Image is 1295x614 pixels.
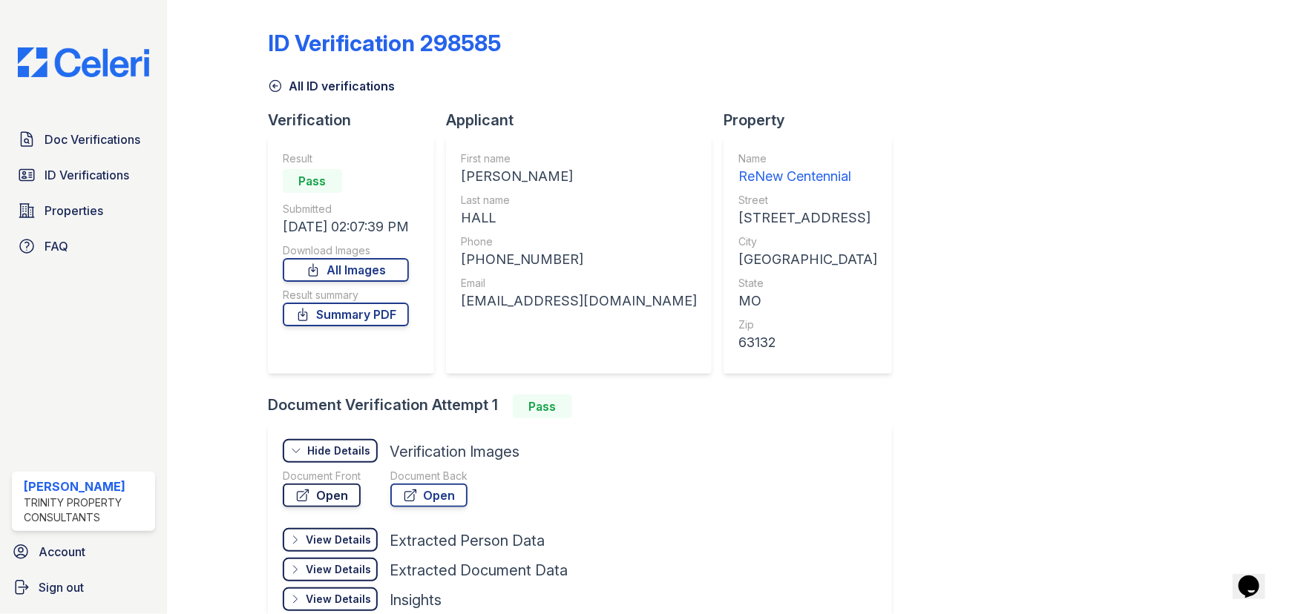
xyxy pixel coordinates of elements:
[461,234,697,249] div: Phone
[461,208,697,228] div: HALL
[461,151,697,166] div: First name
[306,562,371,577] div: View Details
[306,532,371,547] div: View Details
[283,151,409,166] div: Result
[12,231,155,261] a: FAQ
[738,151,877,166] div: Name
[390,483,468,507] a: Open
[268,30,501,56] div: ID Verification 298585
[738,291,877,311] div: MO
[268,77,395,95] a: All ID verifications
[283,202,409,217] div: Submitted
[45,237,68,255] span: FAQ
[268,395,904,418] div: Document Verification Attempt 1
[268,110,446,131] div: Verification
[738,332,877,353] div: 63132
[283,469,361,483] div: Document Front
[6,572,161,602] a: Sign out
[461,166,697,187] div: [PERSON_NAME]
[461,276,697,291] div: Email
[39,578,84,596] span: Sign out
[283,258,409,282] a: All Images
[24,495,149,525] div: Trinity Property Consultants
[283,217,409,237] div: [DATE] 02:07:39 PM
[390,469,468,483] div: Document Back
[390,560,568,581] div: Extracted Document Data
[283,288,409,303] div: Result summary
[461,291,697,311] div: [EMAIL_ADDRESS][DOMAIN_NAME]
[738,193,877,208] div: Street
[39,543,85,561] span: Account
[1233,555,1280,599] iframe: chat widget
[390,530,545,551] div: Extracted Person Data
[283,243,409,258] div: Download Images
[283,483,361,507] a: Open
[738,234,877,249] div: City
[45,202,103,219] span: Properties
[6,47,161,77] img: CE_Logo_Blue-a8612792a0a2168367f1c8372b55b34899dd931a85d93a1a3d3e32e68fde9ad4.png
[461,193,697,208] div: Last name
[12,125,155,154] a: Doc Verifications
[738,151,877,187] a: Name ReNew Centennial
[24,478,149,495] div: [PERSON_NAME]
[738,249,877,270] div: [GEOGRAPHIC_DATA]
[283,303,409,326] a: Summary PDF
[12,196,155,225] a: Properties
[12,160,155,190] a: ID Verifications
[513,395,572,418] div: Pass
[390,441,519,462] div: Verification Images
[306,592,371,607] div: View Details
[738,166,877,187] div: ReNew Centennial
[283,169,342,193] div: Pass
[738,208,877,228] div: [STREET_ADDRESS]
[390,590,442,610] div: Insights
[738,276,877,291] div: State
[724,110,904,131] div: Property
[307,443,370,458] div: Hide Details
[6,537,161,567] a: Account
[738,317,877,332] div: Zip
[45,166,129,184] span: ID Verifications
[461,249,697,270] div: [PHONE_NUMBER]
[446,110,724,131] div: Applicant
[45,131,140,148] span: Doc Verifications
